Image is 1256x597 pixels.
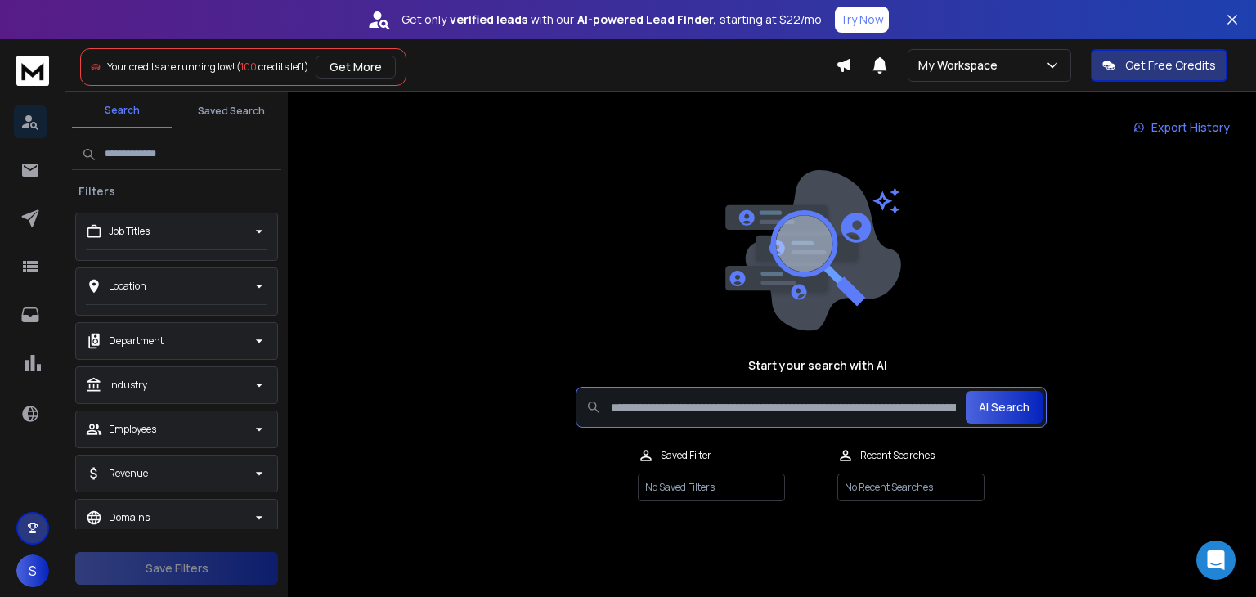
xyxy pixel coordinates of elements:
[109,511,150,524] p: Domains
[236,60,309,74] span: ( credits left)
[109,225,150,238] p: Job Titles
[860,449,935,462] p: Recent Searches
[1196,541,1236,580] div: Open Intercom Messenger
[401,11,822,28] p: Get only with our starting at $22/mo
[966,391,1043,424] button: AI Search
[918,57,1004,74] p: My Workspace
[748,357,887,374] h1: Start your search with AI
[109,334,164,348] p: Department
[109,379,147,392] p: Industry
[109,423,156,436] p: Employees
[182,95,281,128] button: Saved Search
[840,11,884,28] p: Try Now
[661,449,711,462] p: Saved Filter
[577,11,716,28] strong: AI-powered Lead Finder,
[240,60,257,74] span: 100
[721,170,901,331] img: image
[1120,111,1243,144] a: Export History
[638,474,785,501] p: No Saved Filters
[450,11,527,28] strong: verified leads
[1125,57,1216,74] p: Get Free Credits
[72,183,122,200] h3: Filters
[109,280,146,293] p: Location
[16,554,49,587] button: S
[16,56,49,86] img: logo
[837,474,985,501] p: No Recent Searches
[1091,49,1227,82] button: Get Free Credits
[72,94,172,128] button: Search
[316,56,396,79] button: Get More
[107,60,235,74] span: Your credits are running low!
[835,7,889,33] button: Try Now
[109,467,148,480] p: Revenue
